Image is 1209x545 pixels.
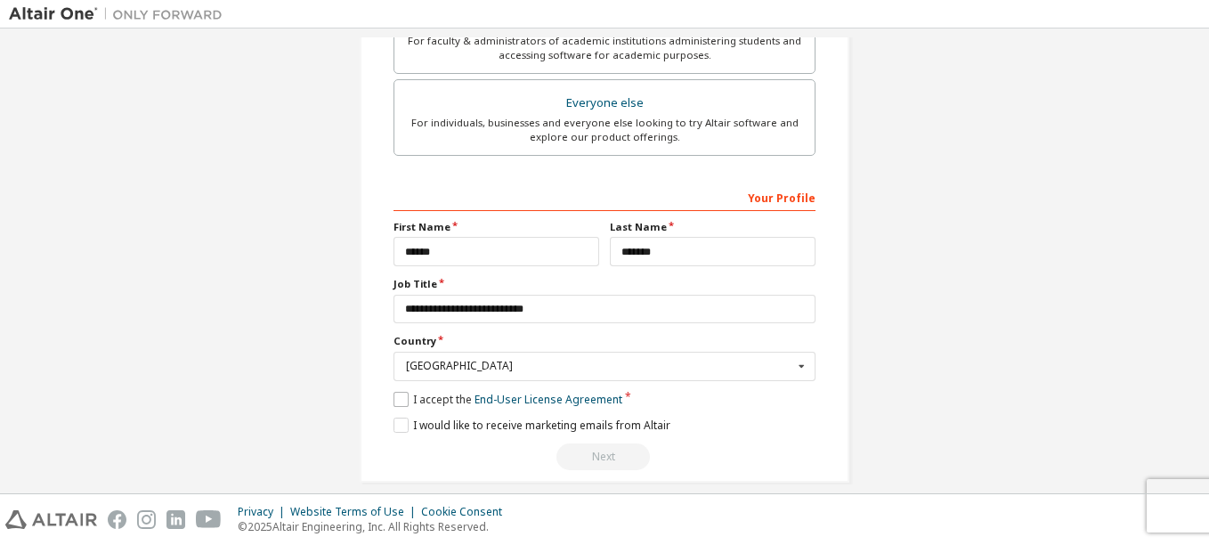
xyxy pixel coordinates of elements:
p: © 2025 Altair Engineering, Inc. All Rights Reserved. [238,519,513,534]
label: First Name [394,220,599,234]
img: instagram.svg [137,510,156,529]
label: Country [394,334,815,348]
div: Your Profile [394,183,815,211]
div: For faculty & administrators of academic institutions administering students and accessing softwa... [405,34,804,62]
img: youtube.svg [196,510,222,529]
div: Read and acccept EULA to continue [394,443,815,470]
label: I would like to receive marketing emails from Altair [394,418,670,433]
div: For individuals, businesses and everyone else looking to try Altair software and explore our prod... [405,116,804,144]
img: facebook.svg [108,510,126,529]
div: Website Terms of Use [290,505,421,519]
div: Everyone else [405,91,804,116]
label: I accept the [394,392,622,407]
img: Altair One [9,5,231,23]
label: Job Title [394,277,815,291]
img: linkedin.svg [166,510,185,529]
div: Privacy [238,505,290,519]
img: altair_logo.svg [5,510,97,529]
div: [GEOGRAPHIC_DATA] [406,361,793,371]
div: Cookie Consent [421,505,513,519]
label: Last Name [610,220,815,234]
a: End-User License Agreement [475,392,622,407]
